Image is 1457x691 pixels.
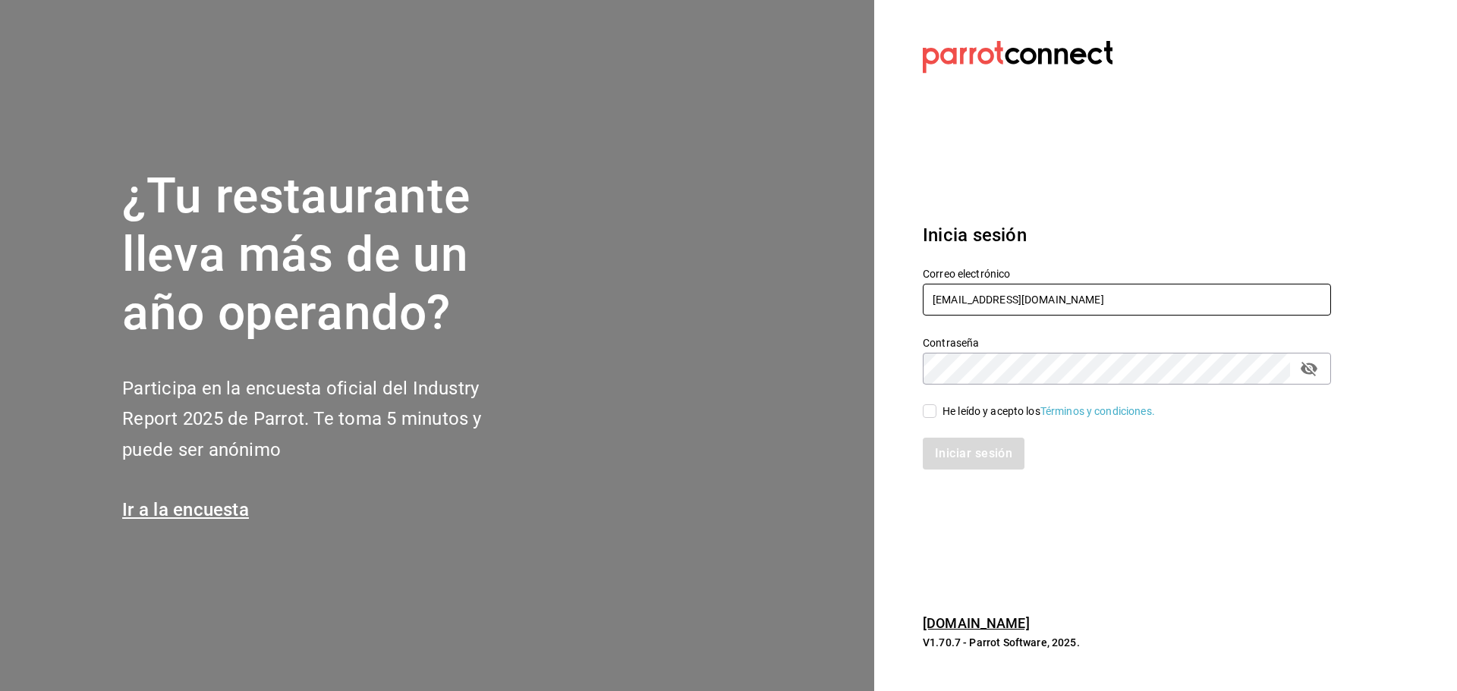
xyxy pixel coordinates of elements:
[942,404,1155,419] div: He leído y acepto los
[122,499,249,520] a: Ir a la encuesta
[923,269,1331,279] label: Correo electrónico
[1040,405,1155,417] a: Términos y condiciones.
[1296,356,1322,382] button: passwordField
[122,373,532,466] h2: Participa en la encuesta oficial del Industry Report 2025 de Parrot. Te toma 5 minutos y puede se...
[923,338,1331,348] label: Contraseña
[923,615,1030,631] a: [DOMAIN_NAME]
[122,168,532,342] h1: ¿Tu restaurante lleva más de un año operando?
[923,221,1331,249] h3: Inicia sesión
[923,284,1331,316] input: Ingresa tu correo electrónico
[923,635,1331,650] p: V1.70.7 - Parrot Software, 2025.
